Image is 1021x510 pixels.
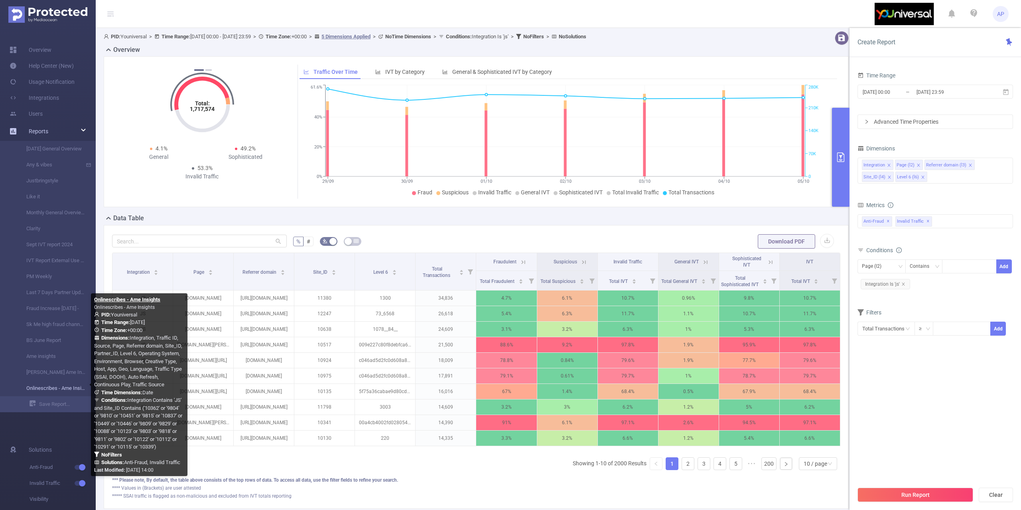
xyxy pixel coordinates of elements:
span: Integration, Traffic ID, Source, Page, Referrer domain, Site_ID, Partner_ID, Level 6, Operating S... [94,335,182,387]
p: 78.7% [719,368,779,383]
span: Total IVT [791,279,811,284]
p: 3.1% [476,322,536,337]
b: Time Range: [162,34,190,40]
a: Reports [29,123,48,139]
a: Monthly General Overview JS Yahoo [16,205,86,221]
a: Ame insights [16,348,86,364]
a: 200 [762,458,776,470]
span: Fraud [418,189,432,196]
span: Total Transactions [423,266,451,278]
tspan: 280K [808,85,818,90]
i: icon: bg-colors [323,239,327,243]
p: [DOMAIN_NAME] [173,291,233,306]
i: icon: close [887,175,891,180]
p: 0.84% [537,353,597,368]
i: icon: caret-up [392,269,397,271]
tspan: 0 [808,174,811,179]
a: Any & vibes [16,157,86,173]
li: 1 [666,457,678,470]
i: icon: caret-up [459,269,464,271]
p: 11.7% [780,306,840,321]
a: Last 7 Days Partner Update [16,285,86,300]
p: [DOMAIN_NAME][PERSON_NAME] [173,337,233,352]
span: Total Transactions [668,189,714,196]
i: icon: caret-down [701,281,706,283]
img: Protected Media [8,6,87,23]
i: icon: caret-up [331,269,336,271]
p: 16,016 [416,384,476,399]
span: Create Report [857,38,895,46]
button: Download PDF [758,234,815,249]
a: 3 [698,458,710,470]
span: Total Sophisticated IVT [721,275,760,287]
span: Referrer domain [242,269,278,275]
i: icon: bar-chart [442,69,448,75]
div: Sophisticated [202,153,289,161]
i: icon: bar-chart [375,69,381,75]
div: Sort [331,269,336,273]
p: 34,836 [416,291,476,306]
button: Add [990,322,1006,336]
p: 1078__84__ [355,322,415,337]
p: [URL][DOMAIN_NAME] [234,306,294,321]
p: [DOMAIN_NAME] [234,368,294,383]
p: [DOMAIN_NAME] [234,384,294,399]
span: > [544,34,552,40]
a: [DATE] General Overview [16,141,86,157]
p: 10975 [294,368,355,383]
p: 97.8% [780,337,840,352]
i: icon: close [921,175,925,180]
tspan: 05/10 [797,179,809,184]
tspan: Total: [195,100,209,107]
h2: Overview [113,45,140,55]
i: Filter menu [768,271,779,290]
a: Onlinescribes - Ame Insights [16,380,86,396]
i: icon: caret-down [518,281,523,283]
p: 11.7% [598,306,658,321]
i: icon: left [654,461,658,466]
span: Visibility [30,491,96,507]
a: Help Center (New) [10,58,74,74]
p: 10.7% [780,291,840,306]
p: 10517 [294,337,355,352]
p: 9.2% [537,337,597,352]
li: Level 6 (l6) [895,172,927,182]
span: Total IVT [609,279,629,284]
a: Justbringstyle [16,173,86,189]
b: No Solutions [559,34,586,40]
p: [DOMAIN_NAME][URL] [173,353,233,368]
div: Contains [910,260,935,273]
li: Integration [862,160,893,170]
i: icon: user [94,312,101,317]
i: icon: caret-up [281,269,285,271]
button: Clear [979,488,1013,502]
b: Dimensions : [101,335,130,341]
p: 009e227c80f8debfca623b50f4fcdb5b77 [355,337,415,352]
p: [DOMAIN_NAME] [173,322,233,337]
tspan: 29/09 [322,179,333,184]
button: Run Report [857,488,973,502]
p: 1.1% [658,306,719,321]
i: icon: right [864,119,869,124]
i: icon: close [917,163,920,168]
i: Filter menu [829,271,840,290]
p: [DOMAIN_NAME] [234,353,294,368]
span: Filters [857,309,881,316]
i: icon: table [354,239,359,243]
p: 1% [658,368,719,383]
p: 0.96% [658,291,719,306]
span: Conditions [866,247,902,253]
div: Page (l2) [897,160,915,170]
a: IVT Report External Use Last 7 days UTC+1 [16,253,86,269]
tspan: 20% [314,144,322,150]
p: 79.6% [598,353,658,368]
p: 78.8% [476,353,536,368]
i: icon: down [926,326,930,332]
i: icon: caret-up [632,278,637,280]
p: 4.7% [476,291,536,306]
button: 2 [205,69,212,71]
tspan: 03/10 [639,179,650,184]
a: [PERSON_NAME] Ame Insights [16,364,86,380]
p: 21,500 [416,337,476,352]
b: Time Zone: [101,327,127,333]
